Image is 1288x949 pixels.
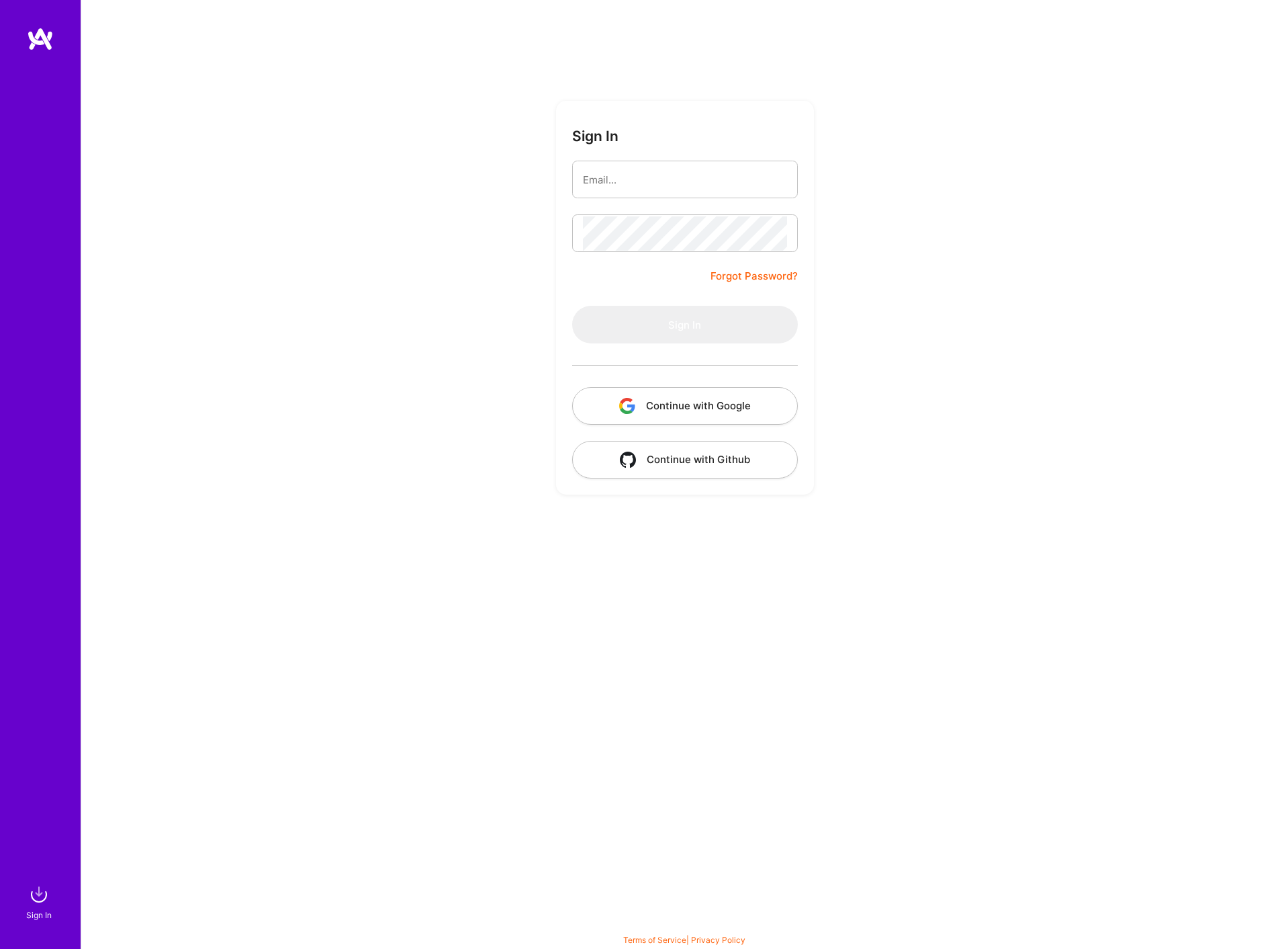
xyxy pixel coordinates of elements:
button: Continue with Github [572,441,798,479]
a: Terms of Service [623,935,686,945]
a: sign inSign In [28,881,52,922]
h3: Sign In [572,128,618,145]
a: Forgot Password? [710,268,798,284]
div: © 2025 ATeams Inc., All rights reserved. [81,909,1288,942]
img: icon [619,398,635,414]
div: Sign In [26,908,52,922]
span: | [623,935,745,945]
img: sign in [26,881,52,908]
a: Privacy Policy [691,935,745,945]
img: logo [27,27,54,51]
img: icon [620,452,636,468]
button: Continue with Google [572,387,798,425]
input: Email... [583,163,787,197]
button: Sign In [572,306,798,343]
